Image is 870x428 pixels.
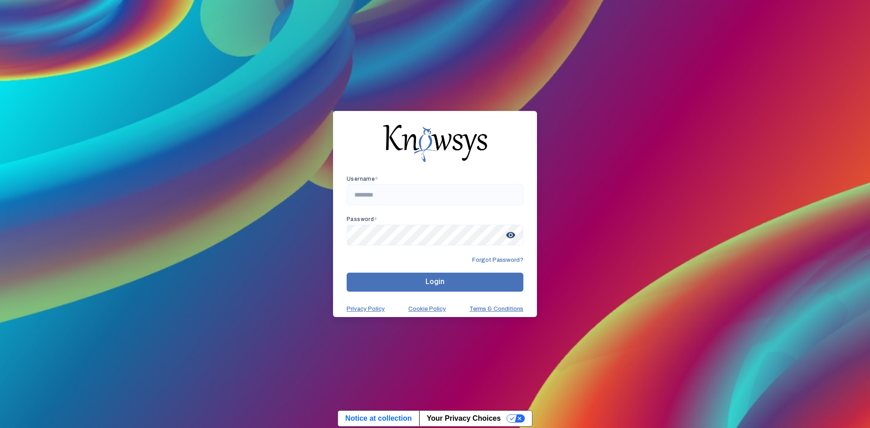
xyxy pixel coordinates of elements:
a: Notice at collection [338,411,419,426]
button: Your Privacy Choices [419,411,532,426]
app-required-indication: Password [347,216,377,222]
a: Privacy Policy [347,305,385,313]
a: Cookie Policy [408,305,446,313]
span: Forgot Password? [472,256,523,264]
span: Login [425,277,445,286]
a: Terms & Conditions [469,305,523,313]
span: visibility [503,227,519,243]
button: Login [347,273,523,292]
img: knowsys-logo.png [383,125,487,162]
app-required-indication: Username [347,176,378,182]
